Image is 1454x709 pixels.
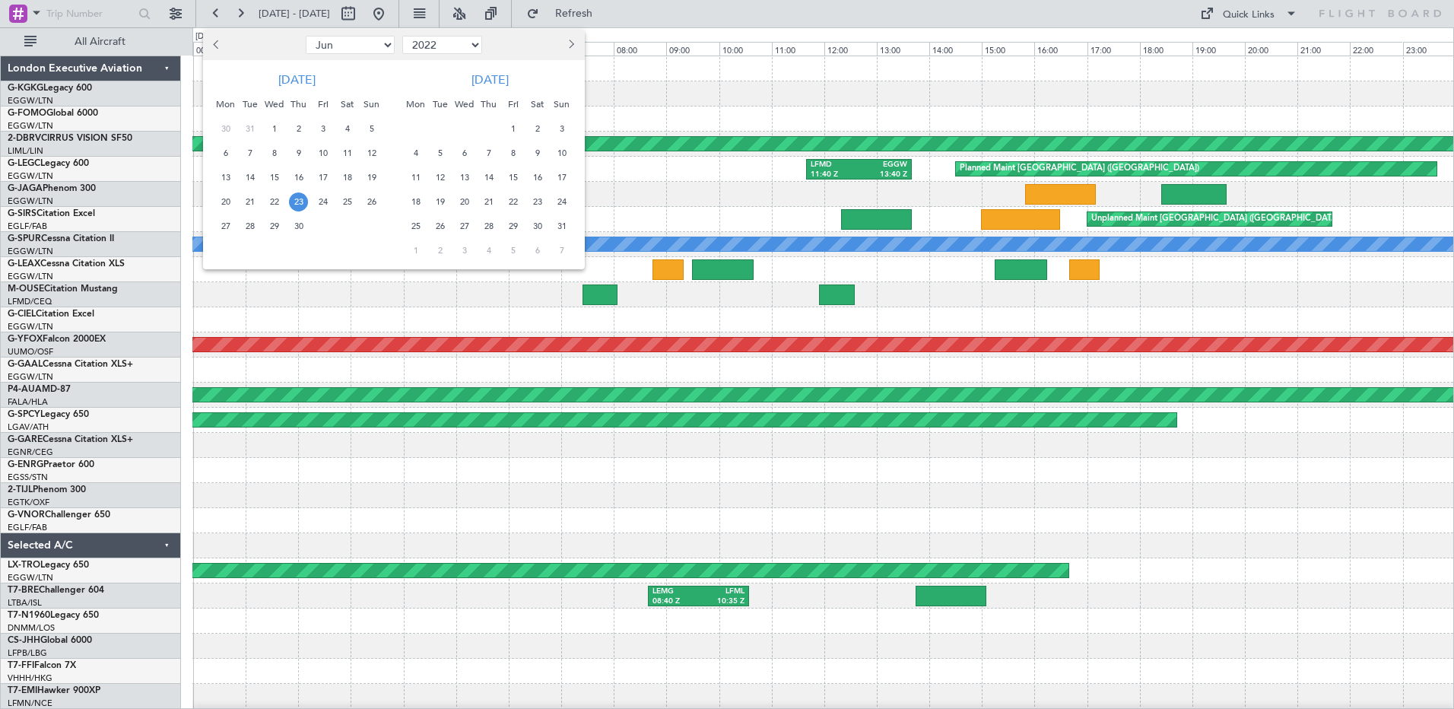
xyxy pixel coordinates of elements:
[209,33,226,57] button: Previous month
[404,238,428,262] div: 1-8-2022
[503,241,522,260] span: 5
[404,92,428,116] div: Mon
[289,119,308,138] span: 2
[262,189,287,214] div: 22-6-2022
[287,189,311,214] div: 23-6-2022
[313,144,332,163] span: 10
[287,92,311,116] div: Thu
[528,192,547,211] span: 23
[430,144,449,163] span: 5
[313,119,332,138] span: 3
[338,144,357,163] span: 11
[428,238,452,262] div: 2-8-2022
[452,92,477,116] div: Wed
[406,144,425,163] span: 4
[550,141,574,165] div: 10-7-2022
[238,189,262,214] div: 21-6-2022
[552,192,571,211] span: 24
[501,238,525,262] div: 5-8-2022
[455,168,474,187] span: 13
[311,141,335,165] div: 10-6-2022
[430,192,449,211] span: 19
[289,168,308,187] span: 16
[238,165,262,189] div: 14-6-2022
[216,217,235,236] span: 27
[552,241,571,260] span: 7
[430,241,449,260] span: 2
[550,214,574,238] div: 31-7-2022
[238,214,262,238] div: 28-6-2022
[360,189,384,214] div: 26-6-2022
[214,116,238,141] div: 30-5-2022
[552,119,571,138] span: 3
[501,165,525,189] div: 15-7-2022
[360,92,384,116] div: Sun
[214,165,238,189] div: 13-6-2022
[477,214,501,238] div: 28-7-2022
[360,116,384,141] div: 5-6-2022
[360,165,384,189] div: 19-6-2022
[503,168,522,187] span: 15
[214,214,238,238] div: 27-6-2022
[362,192,381,211] span: 26
[362,144,381,163] span: 12
[430,168,449,187] span: 12
[238,92,262,116] div: Tue
[430,217,449,236] span: 26
[528,217,547,236] span: 30
[452,238,477,262] div: 3-8-2022
[552,168,571,187] span: 17
[362,119,381,138] span: 5
[404,214,428,238] div: 25-7-2022
[262,165,287,189] div: 15-6-2022
[479,168,498,187] span: 14
[501,92,525,116] div: Fri
[428,92,452,116] div: Tue
[550,189,574,214] div: 24-7-2022
[240,144,259,163] span: 7
[428,189,452,214] div: 19-7-2022
[262,116,287,141] div: 1-6-2022
[289,192,308,211] span: 23
[477,165,501,189] div: 14-7-2022
[335,92,360,116] div: Sat
[404,189,428,214] div: 18-7-2022
[335,189,360,214] div: 25-6-2022
[528,241,547,260] span: 6
[406,192,425,211] span: 18
[402,36,482,54] select: Select year
[477,141,501,165] div: 7-7-2022
[528,119,547,138] span: 2
[265,119,284,138] span: 1
[455,144,474,163] span: 6
[452,141,477,165] div: 6-7-2022
[550,238,574,262] div: 7-8-2022
[428,141,452,165] div: 5-7-2022
[525,165,550,189] div: 16-7-2022
[452,189,477,214] div: 20-7-2022
[562,33,579,57] button: Next month
[265,144,284,163] span: 8
[265,168,284,187] span: 15
[335,141,360,165] div: 11-6-2022
[238,116,262,141] div: 31-5-2022
[338,168,357,187] span: 18
[406,217,425,236] span: 25
[214,141,238,165] div: 6-6-2022
[406,241,425,260] span: 1
[265,192,284,211] span: 22
[525,92,550,116] div: Sat
[428,214,452,238] div: 26-7-2022
[289,144,308,163] span: 9
[528,144,547,163] span: 9
[452,214,477,238] div: 27-7-2022
[306,36,395,54] select: Select month
[338,192,357,211] span: 25
[313,168,332,187] span: 17
[216,192,235,211] span: 20
[550,165,574,189] div: 17-7-2022
[525,189,550,214] div: 23-7-2022
[287,165,311,189] div: 16-6-2022
[262,141,287,165] div: 8-6-2022
[311,189,335,214] div: 24-6-2022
